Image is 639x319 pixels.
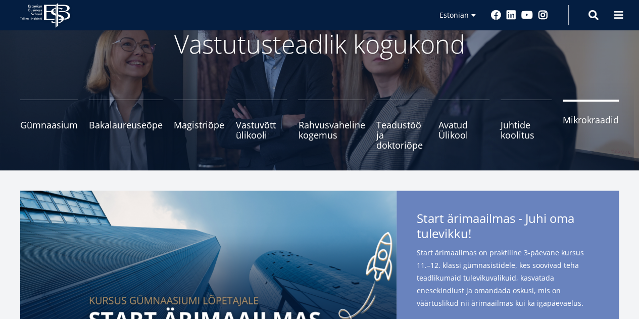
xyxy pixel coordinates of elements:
[438,100,489,150] a: Avatud Ülikool
[417,226,471,241] span: tulevikku!
[501,100,552,150] a: Juhtide koolitus
[438,120,489,140] span: Avatud Ülikool
[563,100,619,150] a: Mikrokraadid
[236,100,287,150] a: Vastuvõtt ülikooli
[298,100,365,150] a: Rahvusvaheline kogemus
[506,10,516,20] a: Linkedin
[417,246,599,309] span: Start ärimaailmas on praktiline 3-päevane kursus 11.–12. klassi gümnasistidele, kes soovivad teha...
[20,120,78,130] span: Gümnaasium
[174,100,225,150] a: Magistriõpe
[376,120,427,150] span: Teadustöö ja doktoriõpe
[20,100,78,150] a: Gümnaasium
[376,100,427,150] a: Teadustöö ja doktoriõpe
[52,29,587,59] p: Vastutusteadlik kogukond
[491,10,501,20] a: Facebook
[538,10,548,20] a: Instagram
[236,120,287,140] span: Vastuvõtt ülikooli
[501,120,552,140] span: Juhtide koolitus
[174,120,225,130] span: Magistriõpe
[89,120,163,130] span: Bakalaureuseõpe
[298,120,365,140] span: Rahvusvaheline kogemus
[563,115,619,125] span: Mikrokraadid
[417,211,599,244] span: Start ärimaailmas - Juhi oma
[89,100,163,150] a: Bakalaureuseõpe
[521,10,533,20] a: Youtube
